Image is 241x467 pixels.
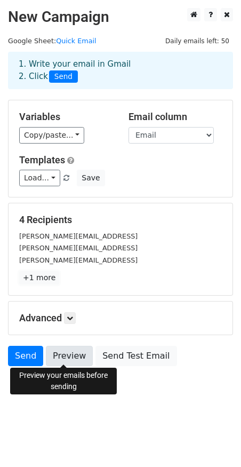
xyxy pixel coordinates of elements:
a: Quick Email [56,37,96,45]
a: Send [8,346,43,366]
a: Send Test Email [95,346,176,366]
a: Preview [46,346,93,366]
a: +1 more [19,271,59,284]
h5: 4 Recipients [19,214,222,226]
h5: Variables [19,111,113,123]
a: Templates [19,154,65,165]
div: Preview your emails before sending [10,368,117,394]
small: Google Sheet: [8,37,97,45]
small: [PERSON_NAME][EMAIL_ADDRESS] [19,232,138,240]
a: Load... [19,170,60,186]
span: Daily emails left: 50 [162,35,233,47]
small: [PERSON_NAME][EMAIL_ADDRESS] [19,256,138,264]
span: Send [49,70,78,83]
a: Daily emails left: 50 [162,37,233,45]
div: 1. Write your email in Gmail 2. Click [11,58,230,83]
button: Save [77,170,105,186]
small: [PERSON_NAME][EMAIL_ADDRESS] [19,244,138,252]
h5: Email column [128,111,222,123]
a: Copy/paste... [19,127,84,144]
iframe: Chat Widget [188,416,241,467]
h5: Advanced [19,312,222,324]
h2: New Campaign [8,8,233,26]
